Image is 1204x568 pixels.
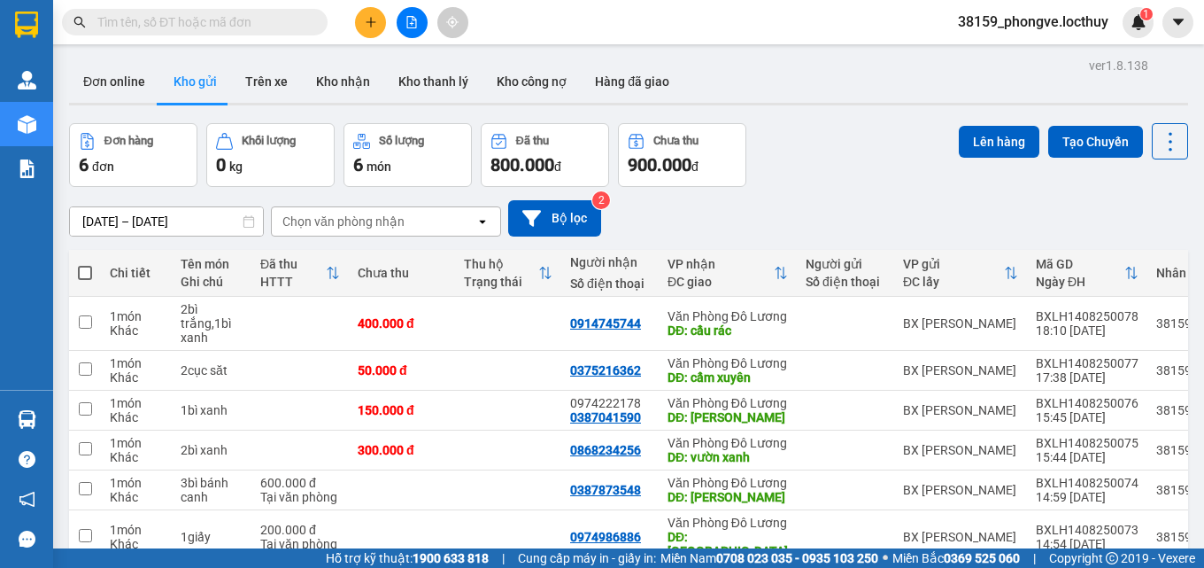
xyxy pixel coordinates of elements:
[903,316,1018,331] div: BX [PERSON_NAME]
[894,250,1027,297] th: Toggle SortBy
[260,523,340,537] div: 200.000 đ
[1089,56,1148,75] div: ver 1.8.138
[358,443,446,457] div: 300.000 đ
[716,551,878,565] strong: 0708 023 035 - 0935 103 250
[326,549,489,568] span: Hỗ trợ kỹ thuật:
[206,123,335,187] button: Khối lượng0kg
[944,11,1123,33] span: 38159_phongve.locthuy
[1036,490,1138,504] div: 14:59 [DATE]
[592,191,610,209] sup: 2
[1162,7,1193,38] button: caret-down
[358,266,446,280] div: Chưa thu
[903,403,1018,417] div: BX [PERSON_NAME]
[15,12,38,38] img: logo-vxr
[1036,450,1138,464] div: 15:44 [DATE]
[668,450,788,464] div: DĐ: vườn xanh
[110,323,163,338] div: Khác
[1036,476,1138,490] div: BXLH1408250074
[628,154,691,175] span: 900.000
[668,476,788,490] div: Văn Phòng Đô Lương
[581,60,683,103] button: Hàng đã giao
[110,266,163,280] div: Chi tiết
[181,302,243,345] div: 2bì trắng,1bì xanh
[570,276,650,291] div: Số điện thoại
[231,60,302,103] button: Trên xe
[110,476,163,490] div: 1 món
[18,410,36,429] img: warehouse-icon
[668,436,788,450] div: Văn Phòng Đô Lương
[302,60,384,103] button: Kho nhận
[668,356,788,370] div: Văn Phòng Đô Lương
[1048,126,1143,158] button: Tạo Chuyến
[367,160,391,174] span: món
[251,250,349,297] th: Toggle SortBy
[358,403,446,417] div: 150.000 đ
[110,436,163,450] div: 1 món
[18,115,36,134] img: warehouse-icon
[110,309,163,323] div: 1 món
[464,275,538,289] div: Trạng thái
[358,363,446,377] div: 50.000 đ
[260,275,326,289] div: HTTT
[903,363,1018,377] div: BX [PERSON_NAME]
[806,257,885,271] div: Người gửi
[1036,396,1138,410] div: BXLH1408250076
[18,71,36,89] img: warehouse-icon
[110,523,163,537] div: 1 món
[1143,8,1149,20] span: 1
[668,396,788,410] div: Văn Phòng Đô Lương
[97,12,306,32] input: Tìm tên, số ĐT hoặc mã đơn
[216,154,226,175] span: 0
[570,363,641,377] div: 0375216362
[18,160,36,178] img: solution-icon
[181,257,243,271] div: Tên món
[19,491,35,508] span: notification
[353,154,363,175] span: 6
[181,443,243,457] div: 2bì xanh
[159,60,231,103] button: Kho gửi
[110,370,163,385] div: Khác
[903,530,1018,544] div: BX [PERSON_NAME]
[1036,309,1138,323] div: BXLH1408250078
[260,257,326,271] div: Đã thu
[903,443,1018,457] div: BX [PERSON_NAME]
[570,530,641,544] div: 0974986886
[959,126,1039,158] button: Lên hàng
[19,451,35,468] span: question-circle
[892,549,1020,568] span: Miền Bắc
[1036,436,1138,450] div: BXLH1408250075
[1036,523,1138,537] div: BXLH1408250073
[355,7,386,38] button: plus
[490,154,554,175] span: 800.000
[446,16,459,28] span: aim
[1036,257,1124,271] div: Mã GD
[384,60,482,103] button: Kho thanh lý
[70,207,263,236] input: Select a date range.
[570,443,641,457] div: 0868234256
[181,363,243,377] div: 2cục săt
[944,551,1020,565] strong: 0369 525 060
[69,123,197,187] button: Đơn hàng6đơn
[668,275,774,289] div: ĐC giao
[1036,410,1138,424] div: 15:45 [DATE]
[260,490,340,504] div: Tại văn phòng
[883,555,888,562] span: ⚪️
[570,396,650,410] div: 0974222178
[104,135,153,147] div: Đơn hàng
[1036,275,1124,289] div: Ngày ĐH
[475,214,490,229] svg: open
[1131,14,1146,30] img: icon-new-feature
[358,316,446,331] div: 400.000 đ
[1106,552,1118,564] span: copyright
[110,450,163,464] div: Khác
[260,537,340,551] div: Tại văn phòng
[570,255,650,269] div: Người nhận
[668,257,774,271] div: VP nhận
[668,370,788,385] div: DĐ: cẩm xuyên
[1027,250,1147,297] th: Toggle SortBy
[455,250,561,297] th: Toggle SortBy
[806,275,885,289] div: Số điện thoại
[1036,356,1138,370] div: BXLH1408250077
[1036,370,1138,385] div: 17:38 [DATE]
[570,316,641,331] div: 0914745744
